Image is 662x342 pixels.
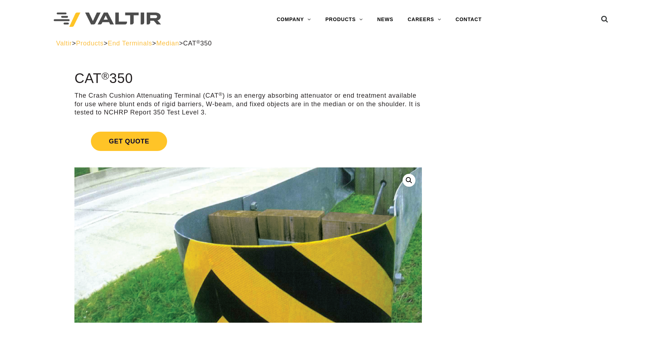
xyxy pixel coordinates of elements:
[54,13,161,27] img: Valtir
[91,132,167,151] span: Get Quote
[318,13,370,27] a: PRODUCTS
[370,13,400,27] a: NEWS
[400,13,448,27] a: CAREERS
[269,13,318,27] a: COMPANY
[102,70,109,82] sup: ®
[74,92,422,117] p: The Crash Cushion Attenuating Terminal (CAT ) is an energy absorbing attenuator or end treatment ...
[108,40,152,47] a: End Terminals
[156,40,179,47] a: Median
[183,40,212,47] span: CAT 350
[74,71,422,86] h1: CAT 350
[219,92,223,97] sup: ®
[196,39,200,45] sup: ®
[56,40,72,47] a: Valtir
[448,13,489,27] a: CONTACT
[56,39,606,48] div: > > > >
[74,123,422,160] a: Get Quote
[76,40,103,47] a: Products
